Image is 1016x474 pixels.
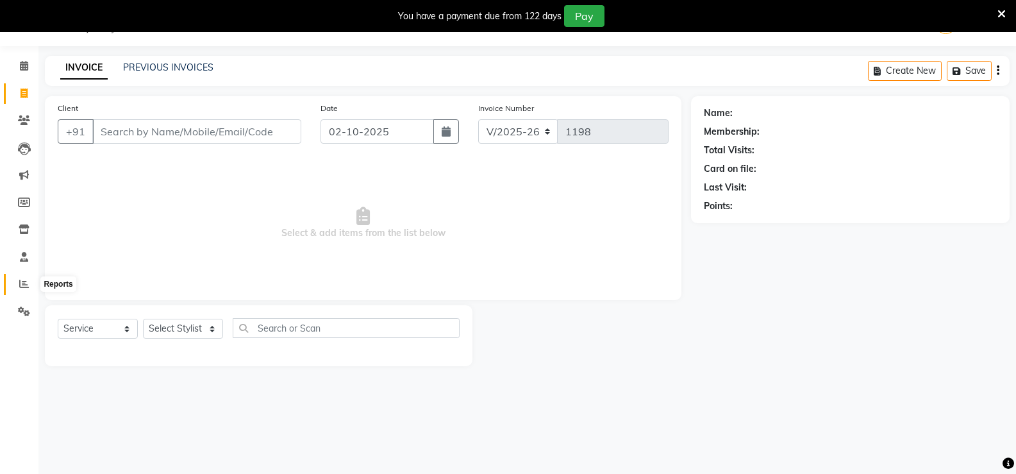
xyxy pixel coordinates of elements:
[478,103,534,114] label: Invoice Number
[704,162,756,176] div: Card on file:
[233,318,460,338] input: Search or Scan
[58,159,669,287] span: Select & add items from the list below
[704,199,733,213] div: Points:
[704,181,747,194] div: Last Visit:
[704,144,754,157] div: Total Visits:
[60,56,108,80] a: INVOICE
[398,10,562,23] div: You have a payment due from 122 days
[40,276,76,292] div: Reports
[564,5,604,27] button: Pay
[321,103,338,114] label: Date
[704,106,733,120] div: Name:
[58,103,78,114] label: Client
[92,119,301,144] input: Search by Name/Mobile/Email/Code
[947,61,992,81] button: Save
[58,119,94,144] button: +91
[704,125,760,139] div: Membership:
[868,61,942,81] button: Create New
[123,62,213,73] a: PREVIOUS INVOICES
